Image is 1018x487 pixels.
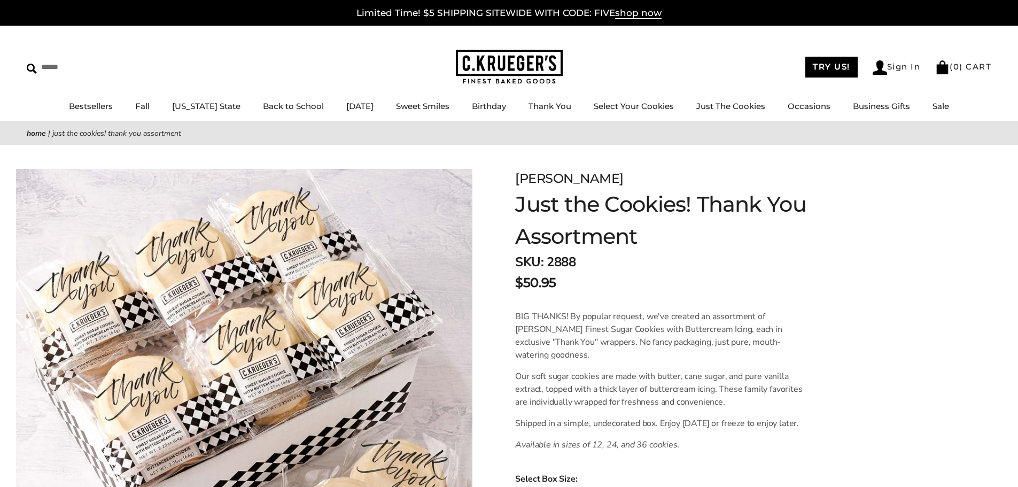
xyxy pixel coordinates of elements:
a: Home [27,128,46,138]
img: Bag [935,60,950,74]
img: C.KRUEGER'S [456,50,563,84]
h1: Just the Cookies! Thank You Assortment [515,188,856,252]
p: BIG THANKS! By popular request, we've created an assortment of [PERSON_NAME] Finest Sugar Cookies... [515,310,807,361]
span: 2888 [547,253,576,270]
nav: breadcrumbs [27,127,991,140]
strong: SKU: [515,253,543,270]
span: Just the Cookies! Thank You Assortment [52,128,181,138]
p: Shipped in a simple, undecorated box. Enjoy [DATE] or freeze to enjoy later. [515,417,807,430]
a: (0) CART [935,61,991,72]
a: Birthday [472,101,506,111]
a: Business Gifts [853,101,910,111]
a: Just The Cookies [696,101,765,111]
div: [PERSON_NAME] [515,169,856,188]
a: Bestsellers [69,101,113,111]
span: | [48,128,50,138]
span: $50.95 [515,273,556,292]
img: Account [873,60,887,75]
a: Fall [135,101,150,111]
input: Search [27,59,154,75]
a: Sale [932,101,949,111]
span: Select Box Size: [515,473,991,485]
a: Sign In [873,60,921,75]
p: Our soft sugar cookies are made with butter, cane sugar, and pure vanilla extract, topped with a ... [515,370,807,408]
a: Back to School [263,101,324,111]
span: 0 [953,61,960,72]
a: Occasions [788,101,830,111]
a: [US_STATE] State [172,101,240,111]
span: shop now [615,7,662,19]
a: Thank You [529,101,571,111]
a: TRY US! [805,57,858,78]
a: Limited Time! $5 SHIPPING SITEWIDE WITH CODE: FIVEshop now [356,7,662,19]
em: Available in sizes of 12, 24, and 36 cookies. [515,439,679,451]
a: [DATE] [346,101,374,111]
a: Sweet Smiles [396,101,449,111]
img: Search [27,64,37,74]
a: Select Your Cookies [594,101,674,111]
